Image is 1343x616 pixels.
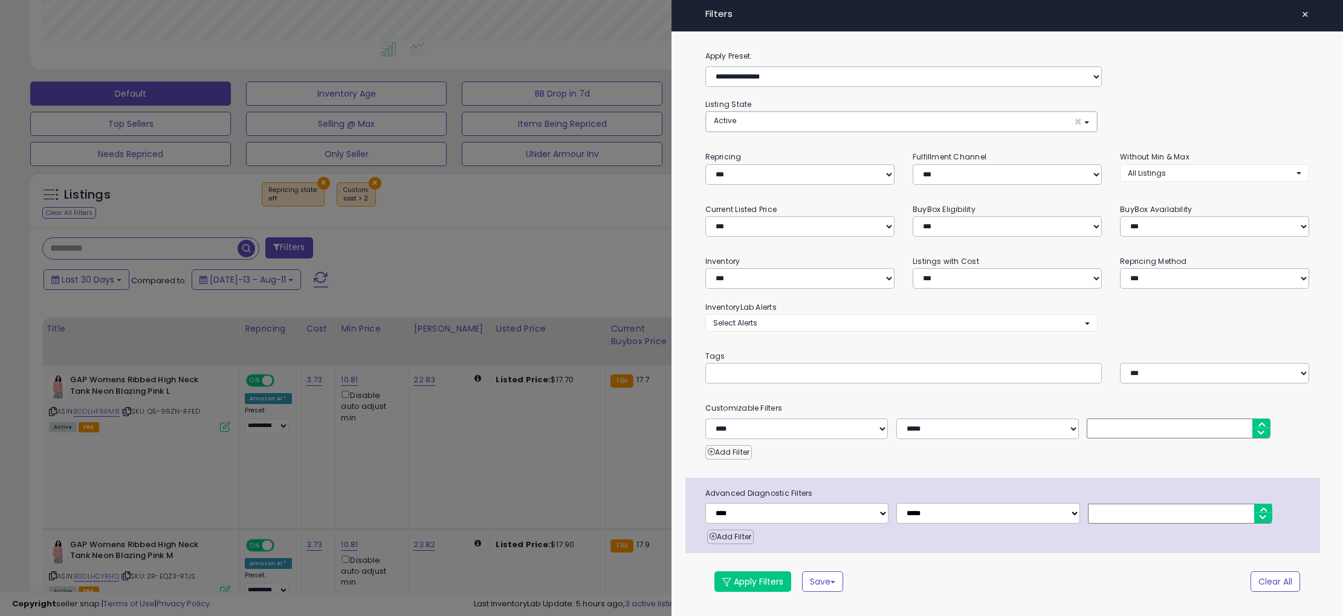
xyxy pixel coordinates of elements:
small: Customizable Filters [696,402,1319,415]
button: All Listings [1120,164,1309,182]
span: Active [714,115,736,126]
small: InventoryLab Alerts [705,302,777,312]
button: × [1296,6,1314,23]
small: Repricing Method [1120,256,1187,266]
span: × [1074,115,1082,128]
button: Active × [706,112,1098,132]
small: Without Min & Max [1120,152,1189,162]
span: All Listings [1128,168,1166,178]
small: Tags [696,350,1319,363]
span: × [1301,6,1309,23]
small: BuyBox Availability [1120,204,1192,214]
button: Save [802,571,843,592]
button: Clear All [1251,571,1300,592]
button: Apply Filters [714,571,791,592]
button: Add Filter [707,530,754,544]
label: Apply Preset: [696,50,1319,63]
span: Advanced Diagnostic Filters [696,487,1321,500]
small: Listing State [705,99,752,109]
small: Repricing [705,152,742,162]
small: Listings with Cost [913,256,979,266]
small: Current Listed Price [705,204,777,214]
h4: Filters [705,9,1310,19]
button: Add Filter [705,445,752,460]
span: Select Alerts [713,318,757,328]
small: BuyBox Eligibility [913,204,976,214]
small: Fulfillment Channel [913,152,986,162]
button: Select Alerts [705,314,1098,332]
small: Inventory [705,256,740,266]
